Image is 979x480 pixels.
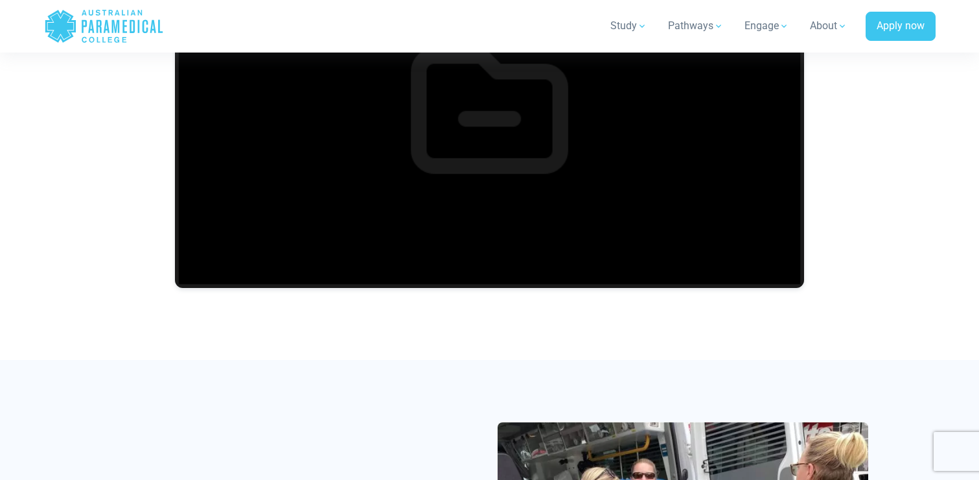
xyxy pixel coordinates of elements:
[44,5,164,47] a: Australian Paramedical College
[866,12,936,42] a: Apply now
[603,8,655,44] a: Study
[737,8,797,44] a: Engage
[660,8,731,44] a: Pathways
[802,8,855,44] a: About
